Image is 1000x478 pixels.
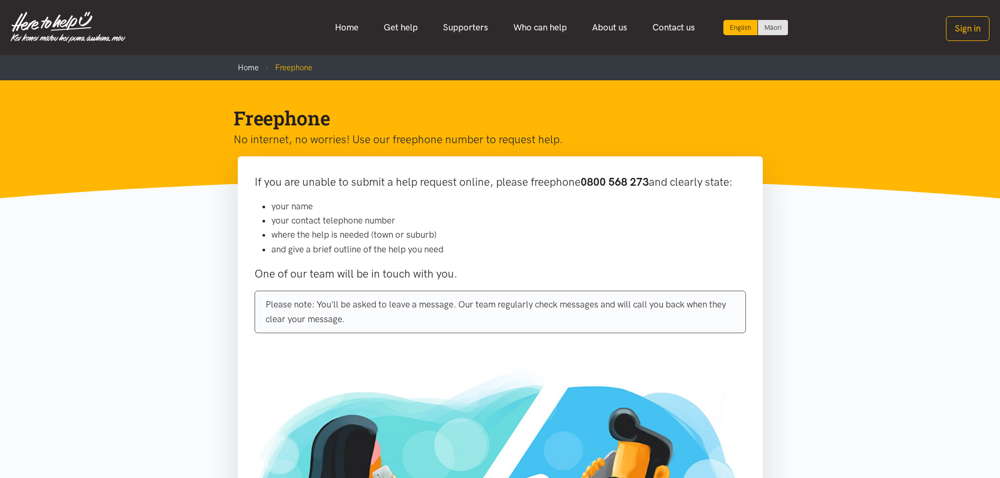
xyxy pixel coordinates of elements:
a: Contact us [640,16,708,39]
div: Language toggle [723,20,788,35]
li: your contact telephone number [271,214,746,228]
a: Get help [371,16,430,39]
button: Sign in [946,16,990,41]
li: and give a brief outline of the help you need [271,242,746,257]
a: About us [580,16,640,39]
p: One of our team will be in touch with you. [255,265,746,283]
li: where the help is needed (town or suburb) [271,228,746,242]
a: Switch to Te Reo Māori [758,20,788,35]
a: Home [322,16,371,39]
b: 0800 568 273 [581,175,649,188]
p: If you are unable to submit a help request online, please freephone and clearly state: [255,173,746,191]
h1: Freephone [234,105,750,131]
div: Please note: You'll be asked to leave a message. Our team regularly check messages and will call ... [255,291,746,333]
a: Supporters [430,16,501,39]
li: your name [271,199,746,214]
img: Home [10,12,125,43]
li: Freephone [259,61,312,74]
p: No internet, no worries! Use our freephone number to request help. [234,131,750,148]
a: Home [238,63,259,72]
div: Current language [723,20,758,35]
a: Who can help [501,16,580,39]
